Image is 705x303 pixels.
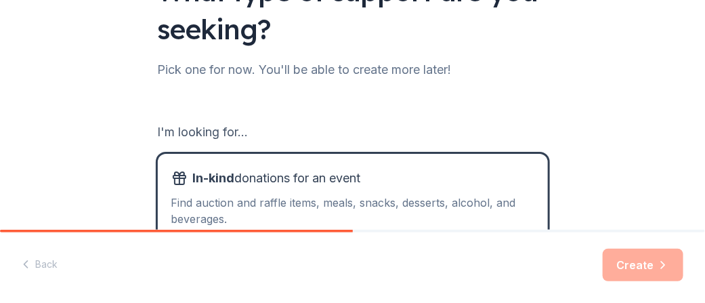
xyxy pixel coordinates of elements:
[193,167,361,189] span: donations for an event
[158,121,548,143] div: I'm looking for...
[158,59,548,81] div: Pick one for now. You'll be able to create more later!
[193,171,235,185] span: In-kind
[171,195,534,227] div: Find auction and raffle items, meals, snacks, desserts, alcohol, and beverages.
[158,154,548,241] button: In-kinddonations for an eventFind auction and raffle items, meals, snacks, desserts, alcohol, and...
